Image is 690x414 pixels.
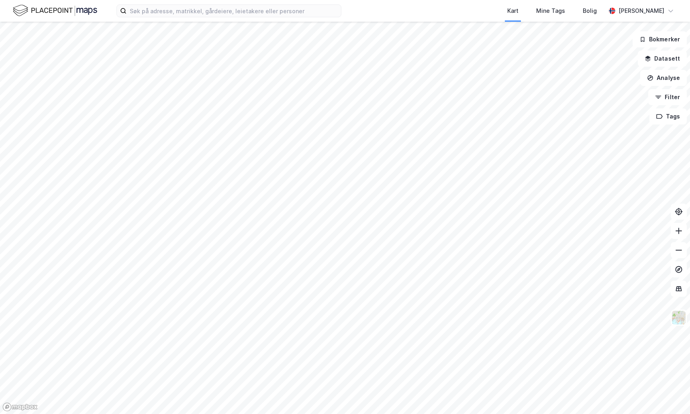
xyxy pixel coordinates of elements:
img: logo.f888ab2527a4732fd821a326f86c7f29.svg [13,4,97,18]
div: Bolig [583,6,597,16]
iframe: Chat Widget [650,375,690,414]
div: Kart [507,6,519,16]
div: [PERSON_NAME] [619,6,664,16]
div: Mine Tags [536,6,565,16]
input: Søk på adresse, matrikkel, gårdeiere, leietakere eller personer [127,5,341,17]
